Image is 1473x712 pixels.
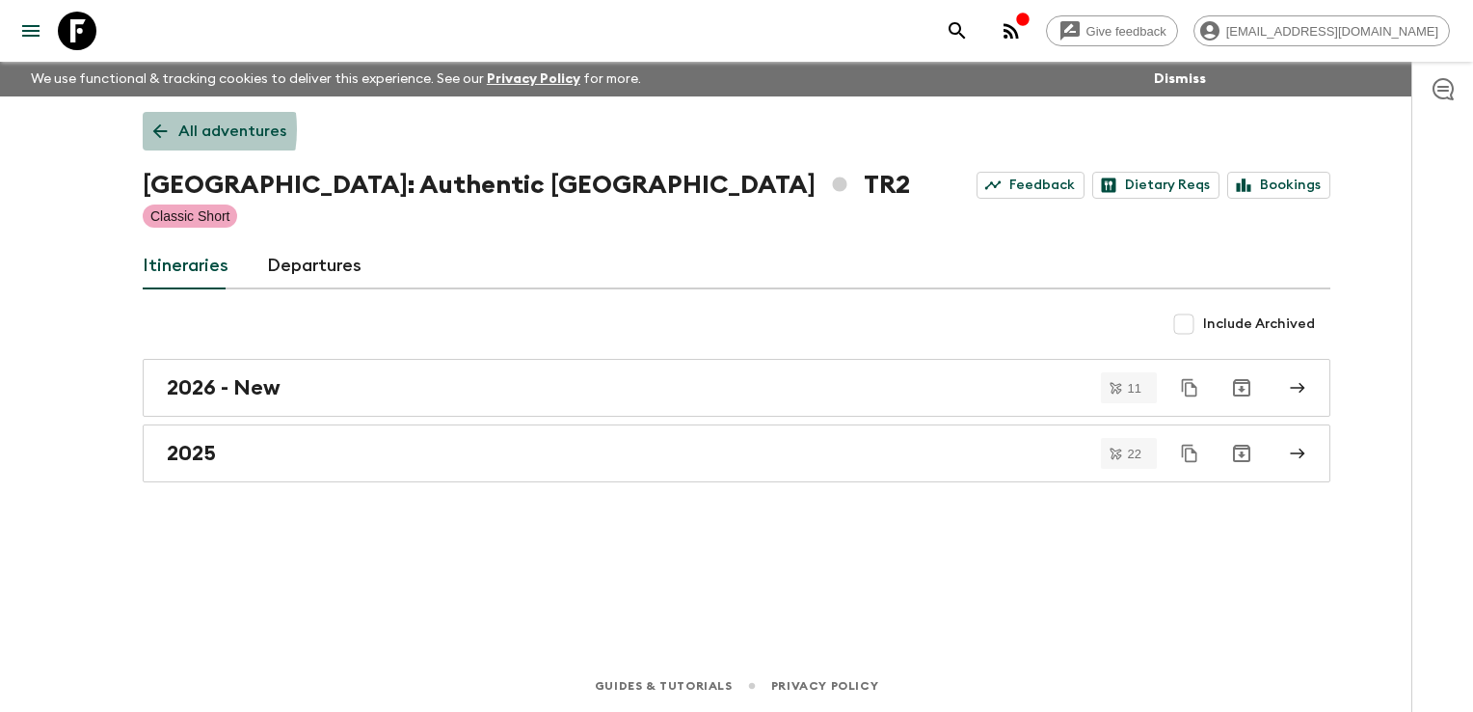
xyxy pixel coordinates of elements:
[167,441,216,466] h2: 2025
[1172,370,1207,405] button: Duplicate
[167,375,281,400] h2: 2026 - New
[267,243,362,289] a: Departures
[143,166,910,205] h1: [GEOGRAPHIC_DATA]: Authentic [GEOGRAPHIC_DATA] TR2
[150,206,229,226] p: Classic Short
[1116,448,1153,460] span: 22
[12,12,50,50] button: menu
[595,675,733,697] a: Guides & Tutorials
[1172,436,1207,471] button: Duplicate
[143,424,1330,482] a: 2025
[1216,24,1449,39] span: [EMAIL_ADDRESS][DOMAIN_NAME]
[23,62,649,96] p: We use functional & tracking cookies to deliver this experience. See our for more.
[1149,66,1211,93] button: Dismiss
[1222,369,1261,407] button: Archive
[1193,15,1450,46] div: [EMAIL_ADDRESS][DOMAIN_NAME]
[143,112,297,151] a: All adventures
[771,675,878,697] a: Privacy Policy
[1116,382,1153,395] span: 11
[1222,434,1261,473] button: Archive
[1076,24,1177,39] span: Give feedback
[178,120,286,143] p: All adventures
[977,172,1085,199] a: Feedback
[1203,315,1315,334] span: Include Archived
[938,12,977,50] button: search adventures
[1046,15,1178,46] a: Give feedback
[143,243,228,289] a: Itineraries
[1227,172,1330,199] a: Bookings
[487,72,580,86] a: Privacy Policy
[143,359,1330,417] a: 2026 - New
[1092,172,1219,199] a: Dietary Reqs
